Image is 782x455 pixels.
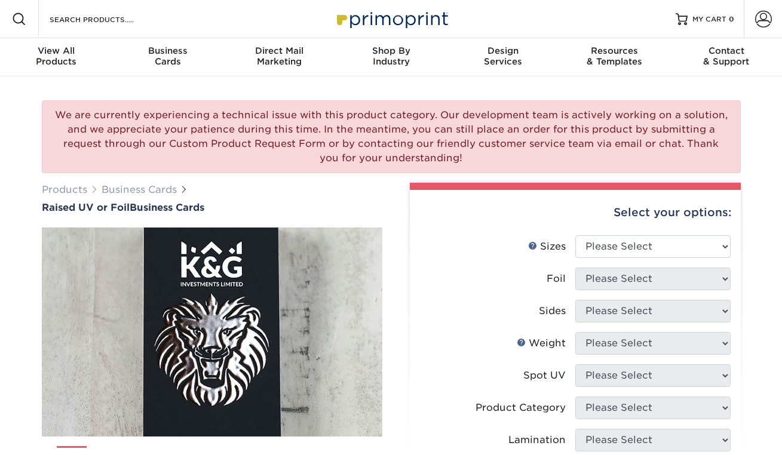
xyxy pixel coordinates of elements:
[517,336,566,351] div: Weight
[419,190,731,235] div: Select your options:
[112,38,223,76] a: BusinessCards
[42,202,130,213] span: Raised UV or Foil
[547,272,566,286] div: Foil
[223,38,335,76] a: Direct MailMarketing
[42,202,382,213] h1: Business Cards
[42,202,382,213] a: Raised UV or FoilBusiness Cards
[102,184,177,195] a: Business Cards
[523,368,566,383] div: Spot UV
[476,401,566,415] div: Product Category
[335,38,447,76] a: Shop ByIndustry
[559,45,670,67] div: & Templates
[447,38,559,76] a: DesignServices
[223,45,335,67] div: Marketing
[48,12,165,26] input: SEARCH PRODUCTS.....
[539,304,566,318] div: Sides
[559,45,670,56] span: Resources
[112,45,223,67] div: Cards
[670,38,782,76] a: Contact& Support
[112,45,223,56] span: Business
[670,45,782,67] div: & Support
[508,433,566,447] div: Lamination
[335,45,447,67] div: Industry
[559,38,670,76] a: Resources& Templates
[223,45,335,56] span: Direct Mail
[729,15,734,23] span: 0
[42,184,87,195] a: Products
[332,6,451,32] img: Primoprint
[528,239,566,254] div: Sizes
[692,14,726,24] span: MY CART
[447,45,559,56] span: Design
[447,45,559,67] div: Services
[670,45,782,56] span: Contact
[335,45,447,56] span: Shop By
[42,100,741,173] div: We are currently experiencing a technical issue with this product category. Our development team ...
